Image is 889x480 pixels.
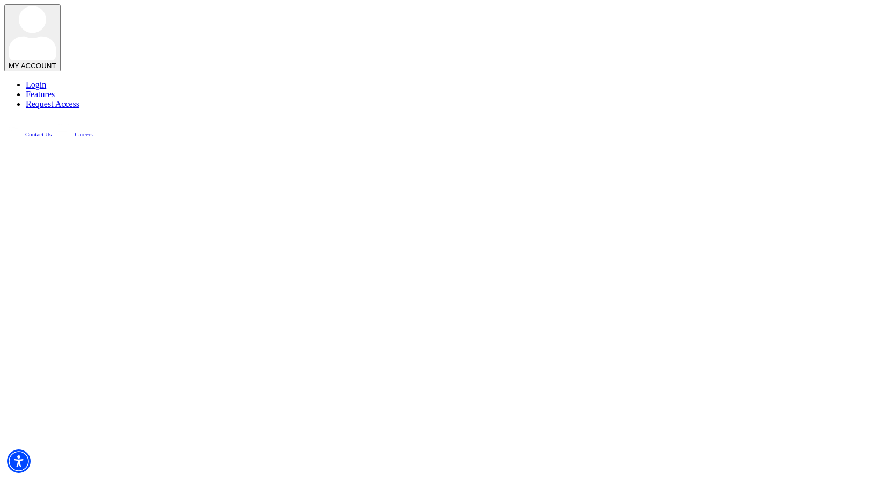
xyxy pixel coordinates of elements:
a: Beacon Funding Careers Careers - open in a new tab [54,129,93,138]
a: Login - open in a new tab [26,80,46,89]
a: Features [26,90,55,99]
a: Contact Us [4,129,54,138]
img: Beacon Funding Careers [54,118,72,136]
img: Beacon Funding chat [4,118,23,136]
span: Contact Us [25,131,52,137]
span: Careers [75,131,93,137]
div: Accessibility Menu [7,449,31,473]
a: Request Access [26,99,79,108]
button: MY ACCOUNT [4,4,61,71]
